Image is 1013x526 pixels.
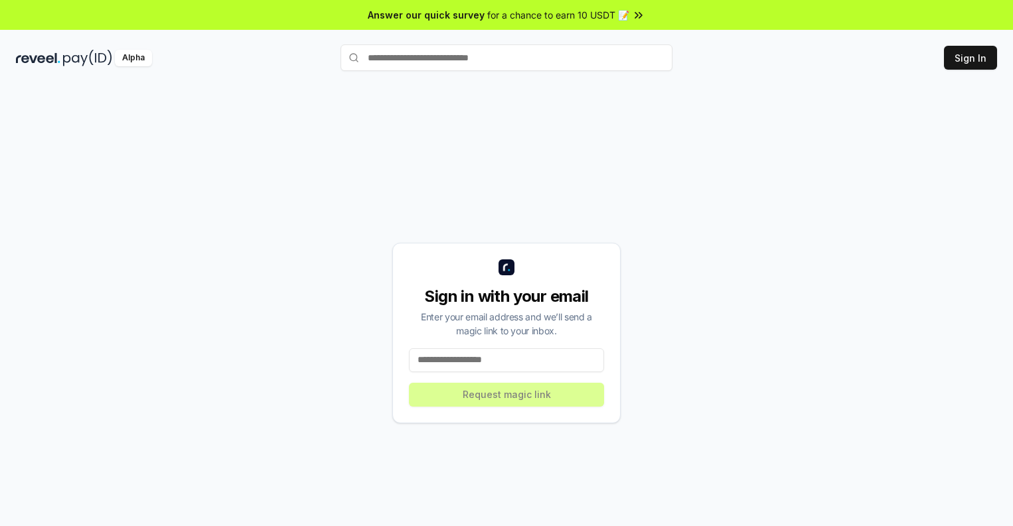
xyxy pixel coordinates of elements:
[409,310,604,338] div: Enter your email address and we’ll send a magic link to your inbox.
[63,50,112,66] img: pay_id
[409,286,604,307] div: Sign in with your email
[944,46,997,70] button: Sign In
[16,50,60,66] img: reveel_dark
[499,259,514,275] img: logo_small
[368,8,485,22] span: Answer our quick survey
[115,50,152,66] div: Alpha
[487,8,629,22] span: for a chance to earn 10 USDT 📝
